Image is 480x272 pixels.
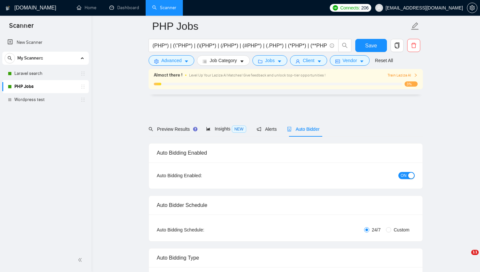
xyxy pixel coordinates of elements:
a: dashboardDashboard [109,5,139,10]
span: bars [202,59,207,64]
a: PHP Jobs [14,80,76,93]
span: caret-down [184,59,189,64]
span: right [414,73,418,77]
a: Reset All [375,57,393,64]
button: Save [355,39,387,52]
button: userClientcaret-down [290,55,327,66]
a: homeHome [77,5,96,10]
span: Auto Bidder [287,127,319,132]
span: user [296,59,300,64]
span: search [339,42,351,48]
span: ON [401,172,407,179]
button: idcardVendorcaret-down [330,55,370,66]
a: Wordpress test [14,93,76,106]
span: area-chart [206,127,211,131]
span: caret-down [360,59,364,64]
input: Scanner name... [152,18,409,34]
a: New Scanner [8,36,84,49]
span: user [377,6,381,10]
span: Scanner [4,21,39,35]
a: Laravel search [14,67,76,80]
span: Advanced [161,57,182,64]
button: search [5,53,15,63]
span: Preview Results [149,127,196,132]
li: My Scanners [2,52,89,106]
span: Job Category [210,57,237,64]
span: 206 [361,4,368,11]
span: Alerts [257,127,277,132]
a: setting [467,5,477,10]
span: folder [258,59,263,64]
button: barsJob Categorycaret-down [197,55,249,66]
span: edit [411,22,419,30]
iframe: Intercom live chat [458,250,473,265]
button: search [338,39,351,52]
button: Train Laziza AI [388,72,418,78]
span: 24/7 [369,226,383,233]
span: Insights [206,126,246,131]
span: setting [154,59,159,64]
div: Tooltip anchor [192,126,198,132]
div: Auto Bidder Schedule [157,196,415,214]
span: delete [408,42,420,48]
button: delete [407,39,420,52]
span: Client [303,57,314,64]
span: robot [287,127,292,131]
span: Vendor [343,57,357,64]
button: copy [391,39,404,52]
div: Auto Bidding Type [157,248,415,267]
span: 3% [405,81,418,87]
span: search [149,127,153,131]
span: Save [365,42,377,50]
span: idcard [335,59,340,64]
span: Almost there ! [154,72,183,79]
div: Auto Bidding Enabled: [157,172,243,179]
span: Connects: [340,4,360,11]
img: logo [6,3,10,13]
span: My Scanners [17,52,43,65]
span: holder [80,97,86,102]
span: 11 [471,250,479,255]
input: Search Freelance Jobs... [152,42,327,50]
span: info-circle [330,43,334,48]
span: caret-down [240,59,244,64]
span: holder [80,71,86,76]
span: caret-down [317,59,322,64]
span: double-left [78,257,84,263]
img: upwork-logo.png [333,5,338,10]
span: NEW [232,126,246,133]
button: setting [467,3,477,13]
span: copy [391,42,403,48]
div: Auto Bidding Schedule: [157,226,243,233]
button: folderJobscaret-down [252,55,288,66]
span: search [5,56,15,60]
span: Level Up Your Laziza AI Matches! Give feedback and unlock top-tier opportunities ! [189,73,326,77]
button: settingAdvancedcaret-down [149,55,194,66]
span: Jobs [265,57,275,64]
span: holder [80,84,86,89]
span: notification [257,127,261,131]
a: searchScanner [152,5,176,10]
li: New Scanner [2,36,89,49]
span: caret-down [277,59,282,64]
span: Custom [391,226,412,233]
div: Auto Bidding Enabled [157,144,415,162]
